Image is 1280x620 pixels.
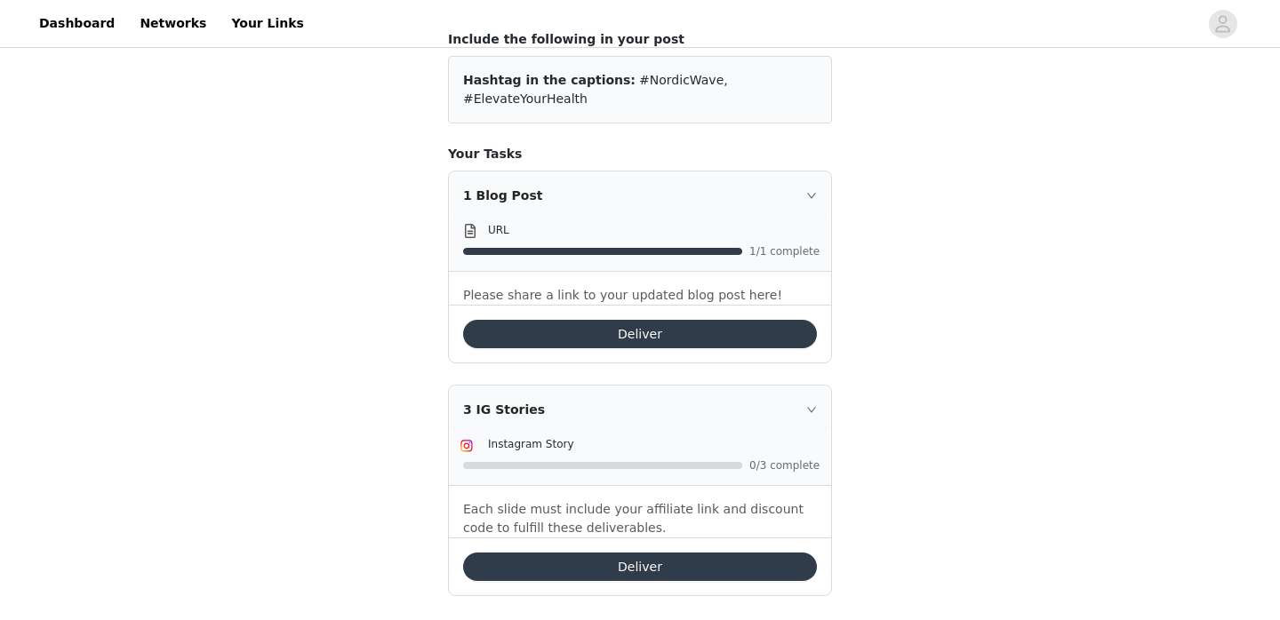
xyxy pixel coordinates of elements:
[749,246,820,257] span: 1/1 complete
[463,286,817,305] p: Please share a link to your updated blog post here!
[460,439,474,453] img: Instagram Icon
[28,4,125,44] a: Dashboard
[488,224,509,236] span: URL
[463,73,636,87] span: Hashtag in the captions:
[463,320,817,348] button: Deliver
[129,4,217,44] a: Networks
[1214,10,1231,38] div: avatar
[449,171,831,219] div: icon: right1 Blog Post
[449,386,831,433] div: icon: right3 IG Stories
[806,404,817,415] i: icon: right
[448,145,832,163] h4: Your Tasks
[220,4,315,44] a: Your Links
[463,500,817,537] p: Each slide must include your affiliate link and discount code to fulfill these deliverables.
[448,30,832,49] h4: Include the following in your post
[749,460,820,471] span: 0/3 complete
[463,552,817,581] button: Deliver
[806,190,817,201] i: icon: right
[488,438,574,450] span: Instagram Story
